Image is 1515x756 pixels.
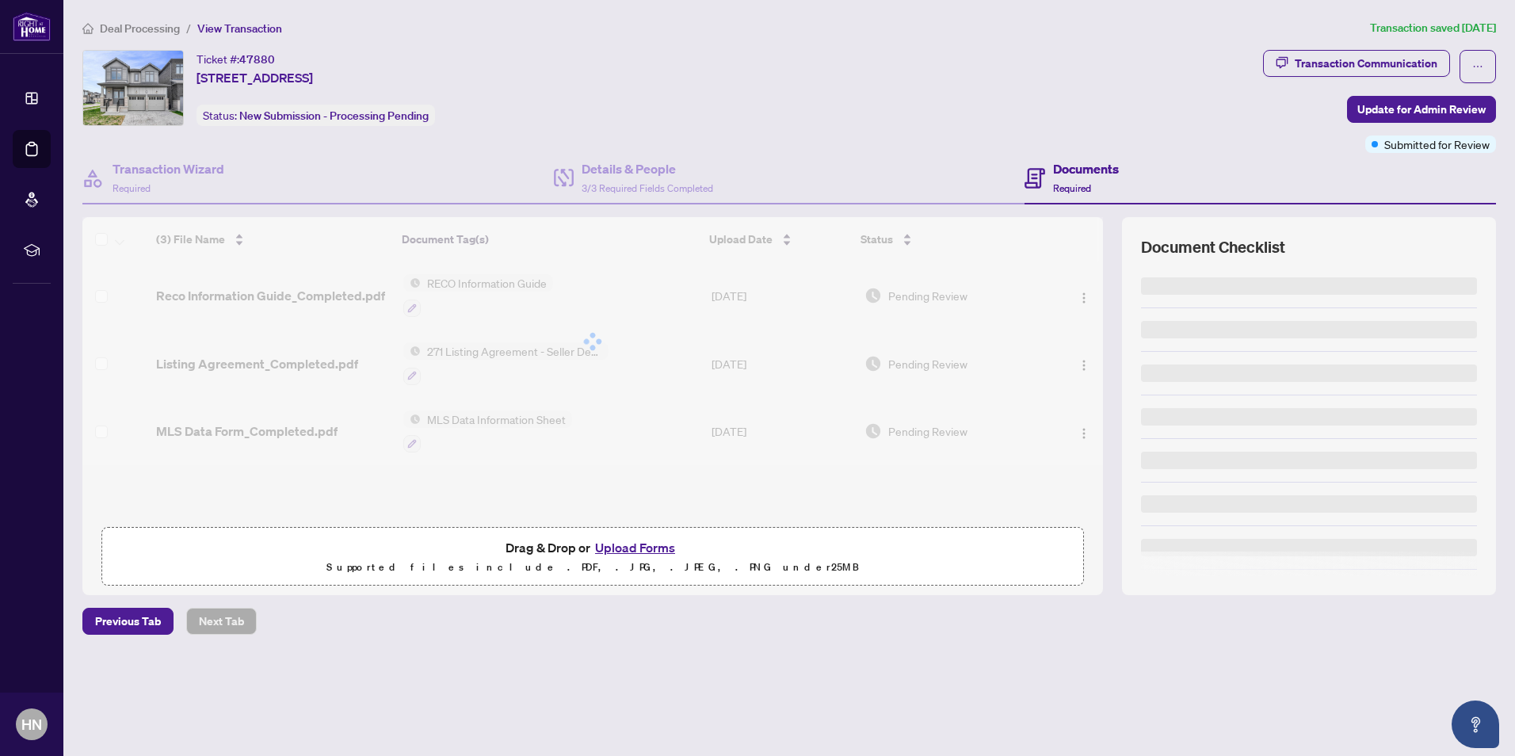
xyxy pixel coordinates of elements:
img: IMG-E12335355_1.jpg [83,51,183,125]
li: / [186,19,191,37]
span: Document Checklist [1141,236,1285,258]
span: Drag & Drop or [506,537,680,558]
span: ellipsis [1472,61,1483,72]
span: Update for Admin Review [1357,97,1486,122]
span: Submitted for Review [1384,136,1490,153]
button: Previous Tab [82,608,174,635]
button: Upload Forms [590,537,680,558]
button: Next Tab [186,608,257,635]
button: Transaction Communication [1263,50,1450,77]
span: New Submission - Processing Pending [239,109,429,123]
h4: Details & People [582,159,713,178]
div: Status: [197,105,435,126]
span: View Transaction [197,21,282,36]
img: logo [13,12,51,41]
article: Transaction saved [DATE] [1370,19,1496,37]
span: Drag & Drop orUpload FormsSupported files include .PDF, .JPG, .JPEG, .PNG under25MB [102,528,1083,586]
h4: Documents [1053,159,1119,178]
span: [STREET_ADDRESS] [197,68,313,87]
span: Previous Tab [95,609,161,634]
span: 3/3 Required Fields Completed [582,182,713,194]
button: Update for Admin Review [1347,96,1496,123]
p: Supported files include .PDF, .JPG, .JPEG, .PNG under 25 MB [112,558,1074,577]
div: Transaction Communication [1295,51,1437,76]
span: home [82,23,93,34]
span: 47880 [239,52,275,67]
span: HN [21,713,42,735]
span: Required [1053,182,1091,194]
span: Required [113,182,151,194]
div: Ticket #: [197,50,275,68]
button: Open asap [1452,701,1499,748]
span: Deal Processing [100,21,180,36]
h4: Transaction Wizard [113,159,224,178]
